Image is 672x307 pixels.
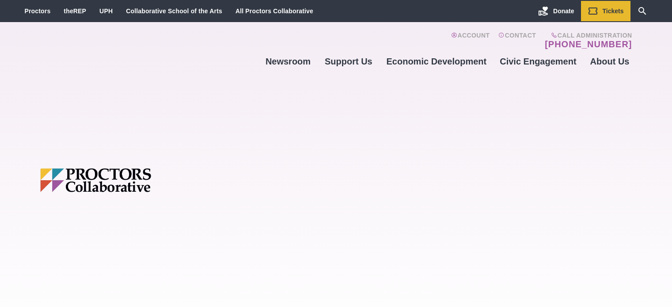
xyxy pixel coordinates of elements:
[603,8,624,15] span: Tickets
[259,49,317,73] a: Newsroom
[451,32,490,49] a: Account
[498,32,536,49] a: Contact
[583,49,637,73] a: About Us
[581,1,630,21] a: Tickets
[542,32,632,39] span: Call Administration
[532,1,581,21] a: Donate
[235,8,313,15] a: All Proctors Collaborative
[40,168,219,192] img: Proctors logo
[64,8,86,15] a: theREP
[380,49,494,73] a: Economic Development
[493,49,583,73] a: Civic Engagement
[99,8,113,15] a: UPH
[317,49,380,73] a: Support Us
[553,8,574,15] span: Donate
[630,1,654,21] a: Search
[25,8,51,15] a: Proctors
[126,8,222,15] a: Collaborative School of the Arts
[545,39,632,49] a: [PHONE_NUMBER]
